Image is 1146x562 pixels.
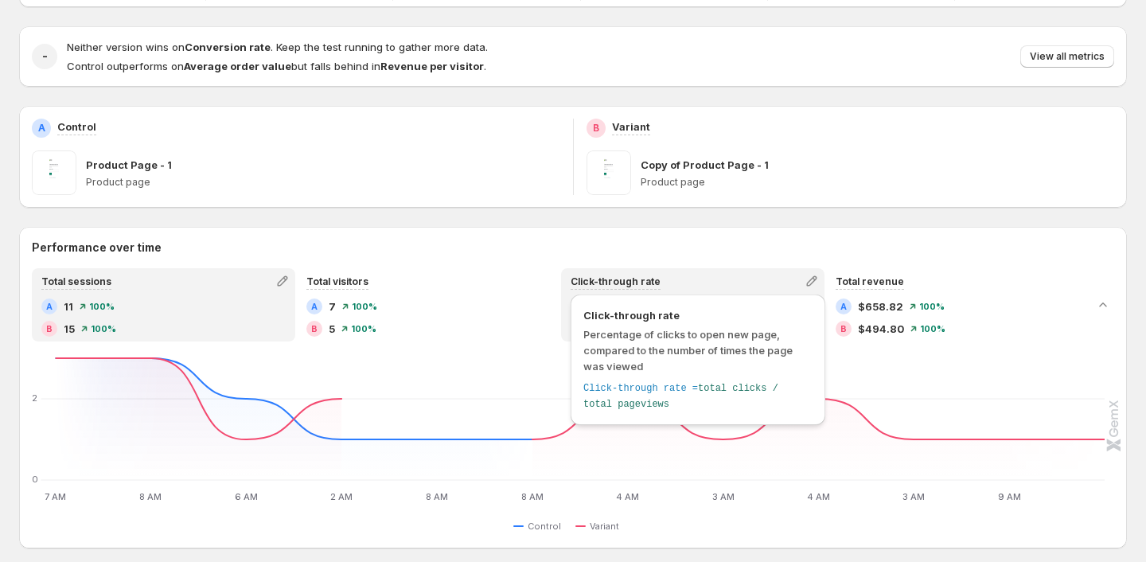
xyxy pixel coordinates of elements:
span: 100% [91,324,116,334]
h2: A [46,302,53,311]
button: Control [513,517,567,536]
text: 8 AM [139,491,162,502]
button: View all metrics [1020,45,1114,68]
span: 100% [352,302,377,311]
h2: B [840,324,847,334]
span: Click-through rate [583,307,813,323]
h2: B [593,122,599,135]
span: 100% [351,324,376,334]
img: Copy of Product Page - 1 [587,150,631,195]
p: Variant [612,119,650,135]
h2: A [38,122,45,135]
text: 0 [32,474,38,485]
span: 5 [329,321,335,337]
span: Total sessions [41,275,111,287]
strong: Revenue per visitor [380,60,484,72]
text: 4 AM [616,491,639,502]
span: View all metrics [1030,50,1105,63]
p: Product Page - 1 [86,157,172,173]
text: 7 AM [45,491,66,502]
h2: B [311,324,318,334]
p: Copy of Product Page - 1 [641,157,769,173]
span: 11 [64,299,73,314]
strong: Conversion rate [185,41,271,53]
span: Control [528,520,561,533]
text: 9 AM [998,491,1021,502]
span: Total revenue [836,275,904,287]
text: 8 AM [426,491,448,502]
h2: A [311,302,318,311]
span: 100% [920,324,945,334]
text: 3 AM [902,491,925,502]
span: Total visitors [306,275,368,287]
strong: Average order value [184,60,291,72]
span: $494.80 [858,321,904,337]
span: $658.82 [858,299,903,314]
p: Product page [86,176,560,189]
span: 100% [919,302,945,311]
text: 2 AM [330,491,353,502]
span: 15 [64,321,75,337]
span: Click-through rate = [583,383,698,394]
p: Control [57,119,96,135]
span: Percentage of clicks to open new page, compared to the number of times the page was viewed [583,328,793,373]
text: 2 [32,392,37,404]
button: Collapse chart [1092,294,1114,316]
span: Control outperforms on but falls behind in . [67,60,486,72]
text: 3 AM [712,491,735,502]
span: Variant [590,520,619,533]
span: Neither version wins on . Keep the test running to gather more data. [67,41,488,53]
text: 8 AM [521,491,544,502]
span: 7 [329,299,336,314]
text: 6 AM [235,491,258,502]
h2: A [840,302,847,311]
button: Variant [575,517,626,536]
span: Click-through rate [571,275,661,287]
h2: - [42,49,48,64]
h2: Performance over time [32,240,1114,256]
h2: B [46,324,53,334]
span: 100% [89,302,115,311]
text: 4 AM [807,491,830,502]
p: Product page [641,176,1115,189]
img: Product Page - 1 [32,150,76,195]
